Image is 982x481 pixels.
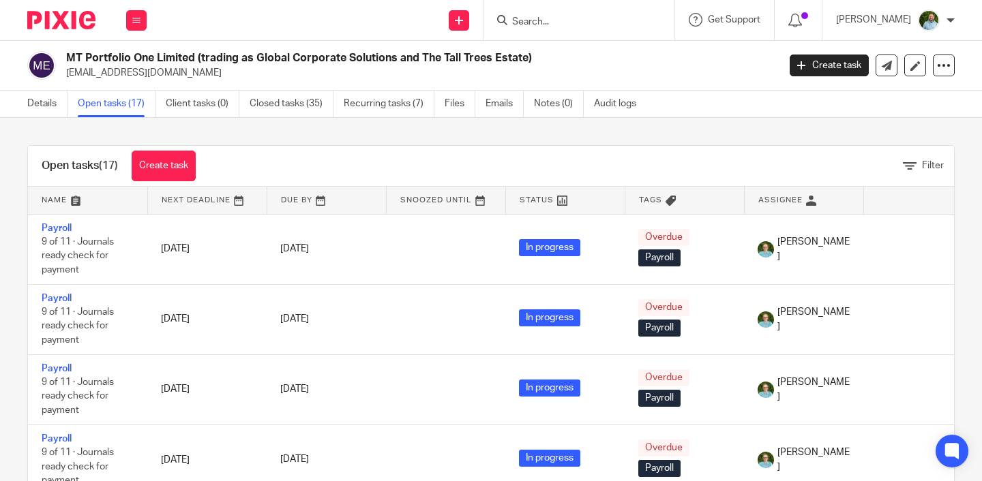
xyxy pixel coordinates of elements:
[638,439,689,456] span: Overdue
[42,294,72,303] a: Payroll
[758,311,774,328] img: U9kDOIcY.jpeg
[534,91,584,117] a: Notes (0)
[638,369,689,386] span: Overdue
[78,91,155,117] a: Open tasks (17)
[166,91,239,117] a: Client tasks (0)
[280,385,309,394] span: [DATE]
[758,382,774,398] img: U9kDOIcY.jpeg
[922,161,944,170] span: Filter
[66,66,769,80] p: [EMAIL_ADDRESS][DOMAIN_NAME]
[132,151,196,181] a: Create task
[66,51,629,65] h2: MT Portfolio One Limited (trading as Global Corporate Solutions and The Tall Trees Estate)
[27,91,68,117] a: Details
[638,460,681,477] span: Payroll
[42,159,118,173] h1: Open tasks
[918,10,940,31] img: IxkmB6f8.jpeg
[27,11,95,29] img: Pixie
[708,15,760,25] span: Get Support
[520,196,554,204] span: Status
[758,241,774,258] img: U9kDOIcY.jpeg
[344,91,434,117] a: Recurring tasks (7)
[147,284,267,354] td: [DATE]
[519,239,580,256] span: In progress
[777,446,850,474] span: [PERSON_NAME]
[519,450,580,467] span: In progress
[777,375,850,403] span: [PERSON_NAME]
[638,229,689,246] span: Overdue
[511,16,634,29] input: Search
[519,309,580,326] span: In progress
[486,91,524,117] a: Emails
[790,55,869,76] a: Create task
[27,51,56,80] img: svg%3E
[42,434,72,444] a: Payroll
[42,364,72,373] a: Payroll
[280,455,309,465] span: [DATE]
[758,452,774,468] img: U9kDOIcY.jpeg
[147,214,267,284] td: [DATE]
[594,91,646,117] a: Audit logs
[638,299,689,316] span: Overdue
[400,196,472,204] span: Snoozed Until
[42,223,72,233] a: Payroll
[445,91,475,117] a: Files
[777,305,850,333] span: [PERSON_NAME]
[638,320,681,337] span: Payroll
[519,379,580,397] span: In progress
[280,315,309,324] span: [DATE]
[638,390,681,407] span: Payroll
[836,13,911,27] p: [PERSON_NAME]
[42,237,114,275] span: 9 of 11 · Journals ready check for payment
[99,160,118,171] span: (17)
[250,91,333,117] a: Closed tasks (35)
[280,244,309,253] span: [DATE]
[147,354,267,424] td: [DATE]
[777,235,850,263] span: [PERSON_NAME]
[42,377,114,415] span: 9 of 11 · Journals ready check for payment
[42,307,114,345] span: 9 of 11 · Journals ready check for payment
[639,196,662,204] span: Tags
[638,249,681,266] span: Payroll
